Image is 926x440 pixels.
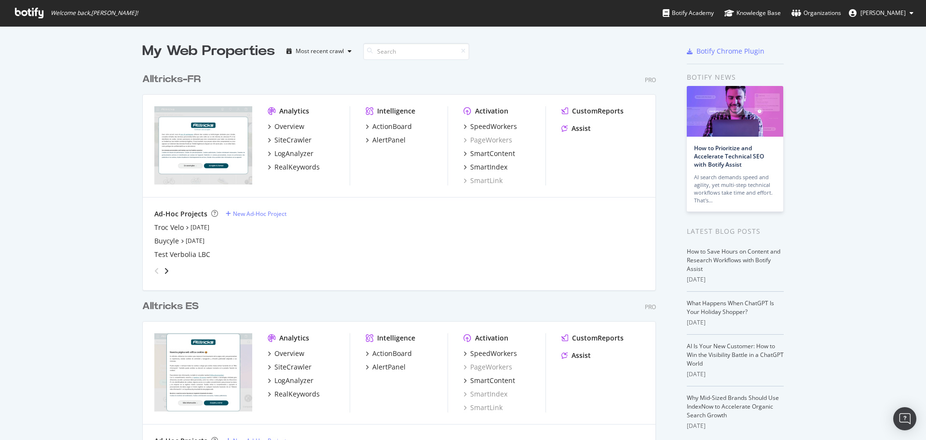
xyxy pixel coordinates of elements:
[142,299,199,313] div: Alltricks ES
[561,124,591,133] a: Assist
[274,349,304,358] div: Overview
[274,162,320,172] div: RealKeywords
[372,135,406,145] div: AlertPanel
[561,351,591,360] a: Assist
[268,362,312,372] a: SiteCrawler
[372,122,412,131] div: ActionBoard
[366,362,406,372] a: AlertPanel
[463,149,515,158] a: SmartContent
[274,376,313,385] div: LogAnalyzer
[377,333,415,343] div: Intelligence
[572,106,624,116] div: CustomReports
[463,162,507,172] a: SmartIndex
[372,349,412,358] div: ActionBoard
[363,43,469,60] input: Search
[268,122,304,131] a: Overview
[142,72,204,86] a: Alltricks-FR
[154,333,252,412] img: alltricks.es
[724,8,781,18] div: Knowledge Base
[268,135,312,145] a: SiteCrawler
[687,275,784,284] div: [DATE]
[191,223,209,231] a: [DATE]
[463,376,515,385] a: SmartContent
[274,135,312,145] div: SiteCrawler
[274,362,312,372] div: SiteCrawler
[366,122,412,131] a: ActionBoard
[163,266,170,276] div: angle-right
[687,394,779,419] a: Why Mid-Sized Brands Should Use IndexNow to Accelerate Organic Search Growth
[268,376,313,385] a: LogAnalyzer
[463,176,503,185] a: SmartLink
[186,237,204,245] a: [DATE]
[470,376,515,385] div: SmartContent
[687,86,783,137] img: How to Prioritize and Accelerate Technical SEO with Botify Assist
[561,333,624,343] a: CustomReports
[154,106,252,185] img: alltricks.fr
[687,422,784,430] div: [DATE]
[893,407,916,430] div: Open Intercom Messenger
[366,349,412,358] a: ActionBoard
[296,48,344,54] div: Most recent crawl
[268,162,320,172] a: RealKeywords
[226,210,286,218] a: New Ad-Hoc Project
[274,149,313,158] div: LogAnalyzer
[463,403,503,412] a: SmartLink
[154,209,207,219] div: Ad-Hoc Projects
[463,349,517,358] a: SpeedWorkers
[470,349,517,358] div: SpeedWorkers
[268,389,320,399] a: RealKeywords
[154,223,184,232] a: Troc Velo
[572,124,591,133] div: Assist
[150,263,163,279] div: angle-left
[154,250,210,259] a: Test Verbolia LBC
[142,299,203,313] a: Alltricks ES
[475,333,508,343] div: Activation
[377,106,415,116] div: Intelligence
[696,46,764,56] div: Botify Chrome Plugin
[694,173,776,204] div: AI search demands speed and agility, yet multi-step technical workflows take time and effort. Tha...
[279,106,309,116] div: Analytics
[475,106,508,116] div: Activation
[51,9,138,17] span: Welcome back, [PERSON_NAME] !
[268,349,304,358] a: Overview
[470,122,517,131] div: SpeedWorkers
[233,210,286,218] div: New Ad-Hoc Project
[687,72,784,83] div: Botify news
[860,9,906,17] span: Antonin Anger
[687,247,780,273] a: How to Save Hours on Content and Research Workflows with Botify Assist
[463,362,512,372] a: PageWorkers
[561,106,624,116] a: CustomReports
[154,236,179,246] a: Buycyle
[687,226,784,237] div: Latest Blog Posts
[142,72,201,86] div: Alltricks-FR
[283,43,355,59] button: Most recent crawl
[687,370,784,379] div: [DATE]
[572,333,624,343] div: CustomReports
[366,135,406,145] a: AlertPanel
[274,122,304,131] div: Overview
[463,122,517,131] a: SpeedWorkers
[687,318,784,327] div: [DATE]
[470,149,515,158] div: SmartContent
[463,135,512,145] a: PageWorkers
[694,144,764,169] a: How to Prioritize and Accelerate Technical SEO with Botify Assist
[463,389,507,399] a: SmartIndex
[645,76,656,84] div: Pro
[372,362,406,372] div: AlertPanel
[687,46,764,56] a: Botify Chrome Plugin
[687,342,784,368] a: AI Is Your New Customer: How to Win the Visibility Battle in a ChatGPT World
[274,389,320,399] div: RealKeywords
[268,149,313,158] a: LogAnalyzer
[142,42,275,61] div: My Web Properties
[663,8,714,18] div: Botify Academy
[279,333,309,343] div: Analytics
[841,5,921,21] button: [PERSON_NAME]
